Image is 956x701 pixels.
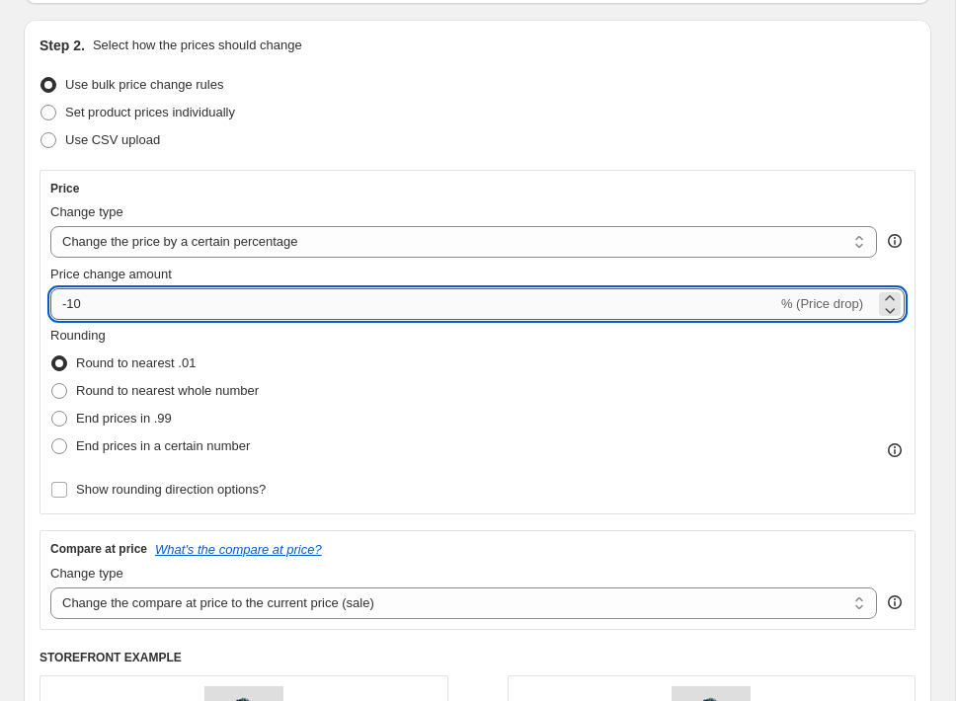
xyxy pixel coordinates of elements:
[65,132,160,147] span: Use CSV upload
[155,542,322,557] button: What's the compare at price?
[50,181,79,196] h3: Price
[40,36,85,55] h2: Step 2.
[50,204,123,219] span: Change type
[76,438,250,453] span: End prices in a certain number
[40,650,916,665] h6: STOREFRONT EXAMPLE
[50,267,172,281] span: Price change amount
[885,231,905,251] div: help
[65,105,235,119] span: Set product prices individually
[50,288,777,320] input: -15
[50,541,147,557] h3: Compare at price
[65,77,223,92] span: Use bulk price change rules
[76,383,259,398] span: Round to nearest whole number
[50,566,123,581] span: Change type
[76,482,266,497] span: Show rounding direction options?
[885,592,905,612] div: help
[93,36,302,55] p: Select how the prices should change
[76,411,172,426] span: End prices in .99
[76,355,196,370] span: Round to nearest .01
[781,296,863,311] span: % (Price drop)
[50,328,106,343] span: Rounding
